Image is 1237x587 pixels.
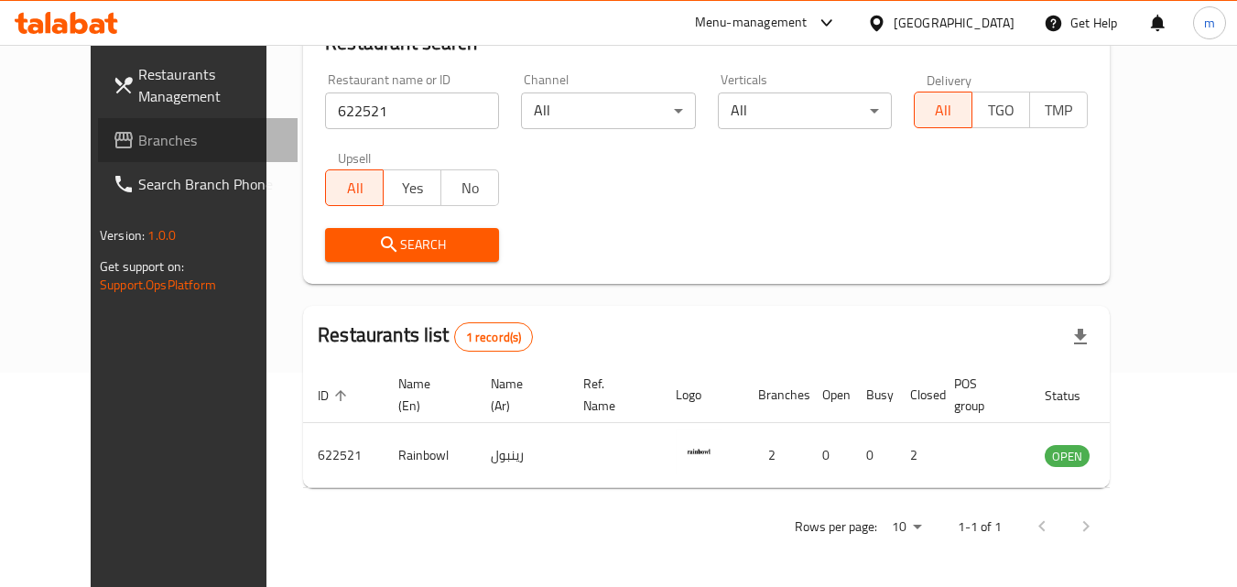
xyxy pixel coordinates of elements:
span: Version: [100,223,145,247]
th: Closed [895,367,939,423]
span: Status [1045,385,1104,407]
div: [GEOGRAPHIC_DATA] [894,13,1015,33]
td: 0 [808,423,852,488]
button: All [914,92,972,128]
td: 2 [743,423,808,488]
button: Search [325,228,499,262]
th: Branches [743,367,808,423]
button: No [440,169,499,206]
div: OPEN [1045,445,1090,467]
div: Total records count [454,322,534,352]
span: 1 record(s) [455,329,533,346]
td: 2 [895,423,939,488]
span: Get support on: [100,255,184,278]
th: Busy [852,367,895,423]
p: 1-1 of 1 [958,516,1002,538]
span: Name (En) [398,373,454,417]
td: 622521 [303,423,384,488]
button: Yes [383,169,441,206]
span: Restaurants Management [138,63,283,107]
div: All [521,92,695,129]
a: Search Branch Phone [98,162,298,206]
h2: Restaurants list [318,321,533,352]
span: Yes [391,175,434,201]
h2: Restaurant search [325,29,1088,57]
span: Branches [138,129,283,151]
span: TMP [1037,97,1080,124]
span: TGO [980,97,1023,124]
td: Rainbowl [384,423,476,488]
button: TGO [971,92,1030,128]
div: All [718,92,892,129]
span: 1.0.0 [147,223,176,247]
td: 0 [852,423,895,488]
span: No [449,175,492,201]
a: Restaurants Management [98,52,298,118]
span: Ref. Name [583,373,639,417]
button: All [325,169,384,206]
span: Search [340,234,484,256]
div: Menu-management [695,12,808,34]
span: Search Branch Phone [138,173,283,195]
span: OPEN [1045,446,1090,467]
img: Rainbowl [676,429,722,474]
a: Branches [98,118,298,162]
span: All [922,97,965,124]
td: رينبول [476,423,569,488]
div: Export file [1058,315,1102,359]
p: Rows per page: [795,516,877,538]
div: Rows per page: [884,514,928,541]
span: ID [318,385,353,407]
span: m [1204,13,1215,33]
a: Support.OpsPlatform [100,273,216,297]
table: enhanced table [303,367,1189,488]
label: Upsell [338,151,372,164]
span: POS group [954,373,1008,417]
span: All [333,175,376,201]
span: Name (Ar) [491,373,547,417]
input: Search for restaurant name or ID.. [325,92,499,129]
th: Logo [661,367,743,423]
th: Open [808,367,852,423]
label: Delivery [927,73,972,86]
button: TMP [1029,92,1088,128]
